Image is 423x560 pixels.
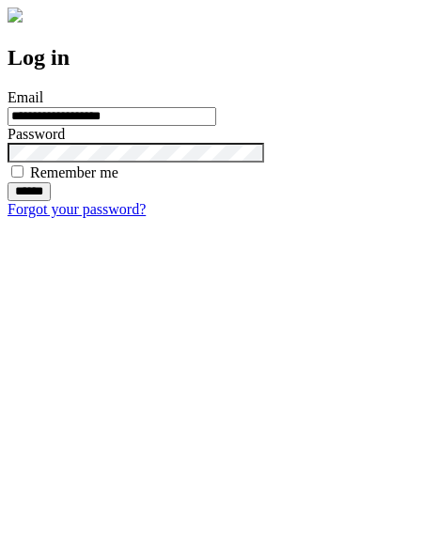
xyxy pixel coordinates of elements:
a: Forgot your password? [8,201,146,217]
label: Email [8,89,43,105]
img: logo-4e3dc11c47720685a147b03b5a06dd966a58ff35d612b21f08c02c0306f2b779.png [8,8,23,23]
label: Remember me [30,164,118,180]
label: Password [8,126,65,142]
h2: Log in [8,45,415,70]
